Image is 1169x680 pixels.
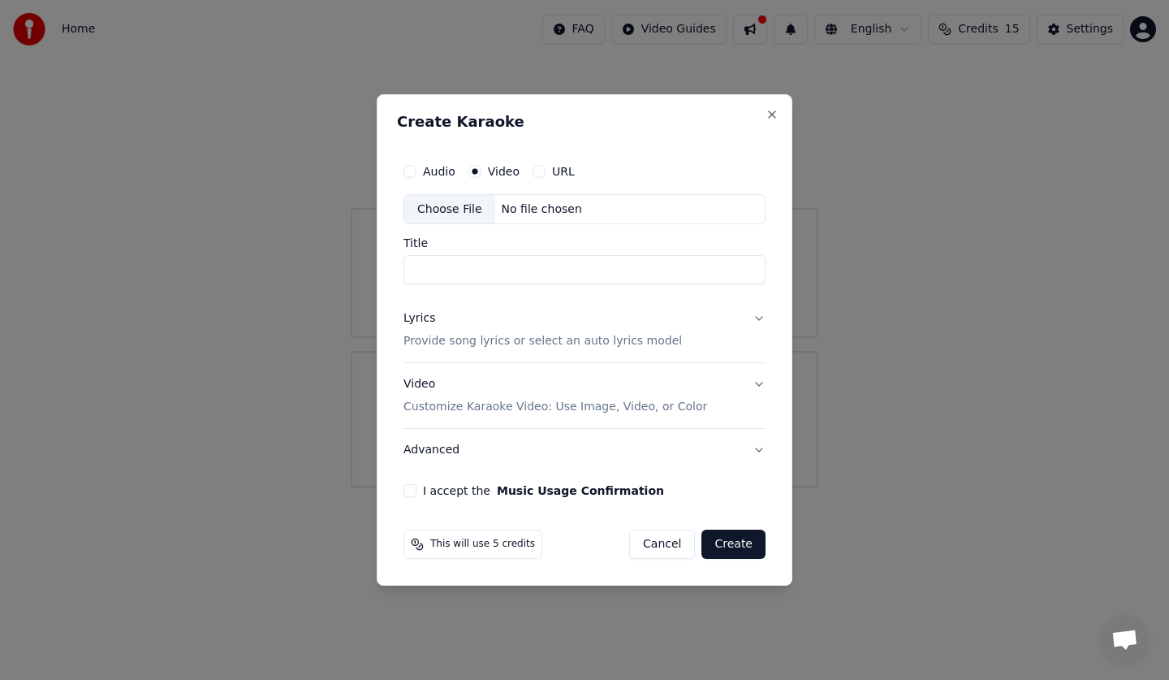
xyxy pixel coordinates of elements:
[552,166,575,177] label: URL
[403,298,766,363] button: LyricsProvide song lyrics or select an auto lyrics model
[488,166,520,177] label: Video
[397,115,772,129] h2: Create Karaoke
[403,429,766,471] button: Advanced
[403,238,766,249] label: Title
[404,195,495,224] div: Choose File
[430,538,535,551] span: This will use 5 credits
[403,399,707,415] p: Customize Karaoke Video: Use Image, Video, or Color
[423,485,664,496] label: I accept the
[497,485,664,496] button: I accept the
[403,334,682,350] p: Provide song lyrics or select an auto lyrics model
[403,364,766,429] button: VideoCustomize Karaoke Video: Use Image, Video, or Color
[495,201,589,218] div: No file chosen
[629,530,695,559] button: Cancel
[701,530,766,559] button: Create
[403,377,707,416] div: Video
[423,166,455,177] label: Audio
[403,311,435,327] div: Lyrics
